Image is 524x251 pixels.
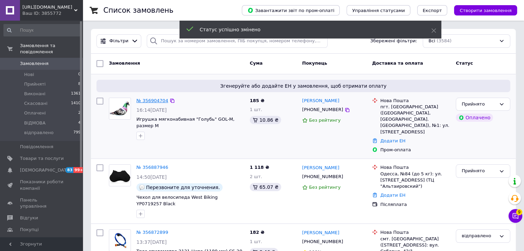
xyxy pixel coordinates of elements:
span: Згенеруйте або додайте ЕН у замовлення, щоб отримати оплату [99,83,507,89]
div: 10.86 ₴ [250,116,281,124]
span: 8 [78,81,81,87]
span: 1 шт. [250,107,262,112]
button: Завантажити звіт по пром-оплаті [242,5,340,15]
span: 182 ₴ [250,230,265,235]
span: 99+ [73,167,85,173]
span: [PHONE_NUMBER] [302,239,343,244]
span: 13:37[DATE] [136,239,167,245]
span: Доставка та оплата [372,61,423,66]
span: Збережені фільтри: [370,38,417,44]
span: Покупець [302,61,327,66]
a: № 356904704 [136,98,168,103]
div: відправлено [462,232,496,240]
span: Товари та послуги [20,155,64,162]
button: Експорт [417,5,448,15]
img: :speech_balloon: [139,185,145,190]
span: Показники роботи компанії [20,179,64,191]
span: Замовлення [20,61,49,67]
div: Ваш ID: 3855772 [22,10,83,17]
div: Одесса, №84 (до 5 кг): ул. [STREET_ADDRESS] (ТЦ "Альтаировский") [380,171,450,190]
span: Прийняті [24,81,45,87]
span: 4 [78,120,81,126]
a: Фото товару [109,98,131,120]
span: Управління статусами [352,8,405,13]
a: № 356887946 [136,165,168,170]
span: 1 118 ₴ [250,165,269,170]
div: Статус успішно змінено [200,26,414,33]
div: Післяплата [380,201,450,208]
span: 799 [73,130,81,136]
a: Додати ЕН [380,193,405,198]
div: Прийнято [462,167,496,175]
span: Замовлення [109,61,140,66]
a: № 356872899 [136,230,168,235]
span: Без рейтингу [309,185,341,190]
span: Створити замовлення [460,8,512,13]
input: Пошук [3,24,81,36]
span: Оплачені [24,110,46,116]
span: 2 шт. [250,174,262,179]
div: Нова Пошта [380,164,450,171]
span: Повідомлення [20,144,53,150]
div: пгт. [GEOGRAPHIC_DATA] ([GEOGRAPHIC_DATA], [GEOGRAPHIC_DATA]. [GEOGRAPHIC_DATA]), №1: ул. [STREET... [380,104,450,135]
span: Статус [456,61,473,66]
span: 14:50[DATE] [136,174,167,180]
img: Фото товару [109,98,131,119]
a: Фото товару [109,164,131,186]
a: [PERSON_NAME] [302,230,339,236]
span: Експорт [423,8,442,13]
div: Нова Пошта [380,229,450,236]
span: Замовлення та повідомлення [20,43,83,55]
span: Всі [429,38,435,44]
span: ВІДМОВА [24,120,45,126]
img: Фото товару [109,230,131,251]
div: Нова Пошта [380,98,450,104]
span: (3584) [436,38,451,43]
span: Завантажити звіт по пром-оплаті [247,7,334,13]
span: Панель управління [20,197,64,209]
div: 65.07 ₴ [250,183,281,191]
span: Покупці [20,227,39,233]
button: Управління статусами [347,5,410,15]
div: Пром-оплата [380,147,450,153]
a: Додати ЕН [380,138,405,143]
span: 16:14[DATE] [136,107,167,113]
span: Перезвоните для уточнения. [146,185,220,190]
a: [PERSON_NAME] [302,98,339,104]
button: Чат з покупцем9 [508,209,522,223]
a: Чехол для велосипеда West Biking YP0719257 Black [136,195,218,206]
span: Без рейтингу [309,118,341,123]
span: [PHONE_NUMBER] [302,174,343,179]
span: 0 [78,72,81,78]
span: [DEMOGRAPHIC_DATA] [20,167,71,173]
span: Cума [250,61,263,66]
span: 185 ₴ [250,98,265,103]
span: відправлено [24,130,53,136]
span: Фільтри [110,38,129,44]
span: [PHONE_NUMBER] [302,107,343,112]
button: Створити замовлення [454,5,517,15]
span: 1361 [71,91,81,97]
span: Відгуки [20,215,38,221]
span: 83 [65,167,73,173]
div: Прийнято [462,101,496,108]
span: kids_shop.ua [22,4,74,10]
div: Оплачено [456,113,493,122]
span: Скасовані [24,100,48,107]
input: Пошук за номером замовлення, ПІБ покупця, номером телефону, Email, номером накладної [147,34,328,48]
span: 9 [516,209,522,215]
span: Виконані [24,91,45,97]
a: Игрушка мягконабивная "Голубь" GOL-M, размер М [136,117,235,128]
a: [PERSON_NAME] [302,165,339,171]
h1: Список замовлень [103,6,173,14]
span: 1 шт. [250,239,262,244]
span: 1410 [71,100,81,107]
img: Фото товару [109,165,131,186]
a: Створити замовлення [447,8,517,13]
span: Нові [24,72,34,78]
span: 2 [78,110,81,116]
